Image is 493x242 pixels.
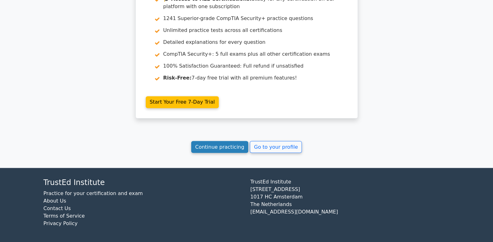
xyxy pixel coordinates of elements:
[191,141,249,153] a: Continue practicing
[44,220,78,226] a: Privacy Policy
[44,198,66,203] a: About Us
[44,178,243,187] h4: TrustEd Institute
[44,205,71,211] a: Contact Us
[247,178,454,232] div: TrustEd Institute [STREET_ADDRESS] 1017 HC Amsterdam The Netherlands [EMAIL_ADDRESS][DOMAIN_NAME]
[146,96,219,108] a: Start Your Free 7-Day Trial
[44,190,143,196] a: Practice for your certification and exam
[44,213,85,219] a: Terms of Service
[250,141,302,153] a: Go to your profile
